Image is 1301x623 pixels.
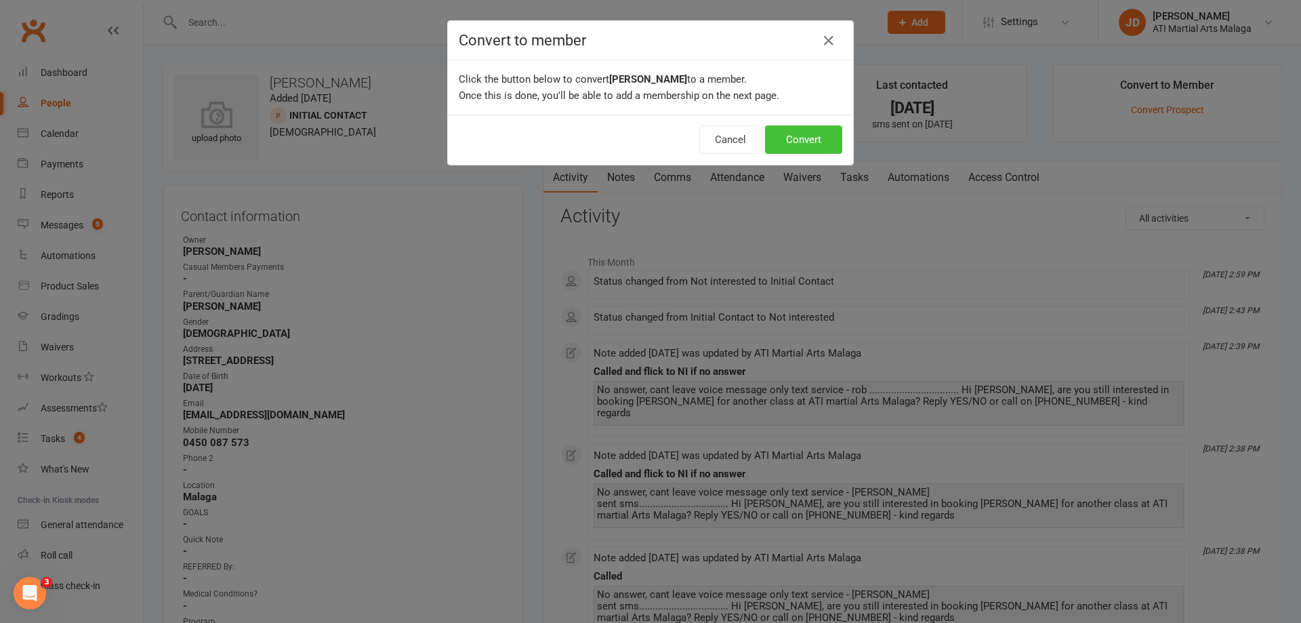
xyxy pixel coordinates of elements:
[699,125,762,154] button: Cancel
[765,125,842,154] button: Convert
[818,30,840,52] button: Close
[448,60,853,115] div: Click the button below to convert to a member. Once this is done, you'll be able to add a members...
[609,73,687,85] b: [PERSON_NAME]
[41,577,52,588] span: 3
[459,32,842,49] h4: Convert to member
[14,577,46,609] iframe: Intercom live chat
